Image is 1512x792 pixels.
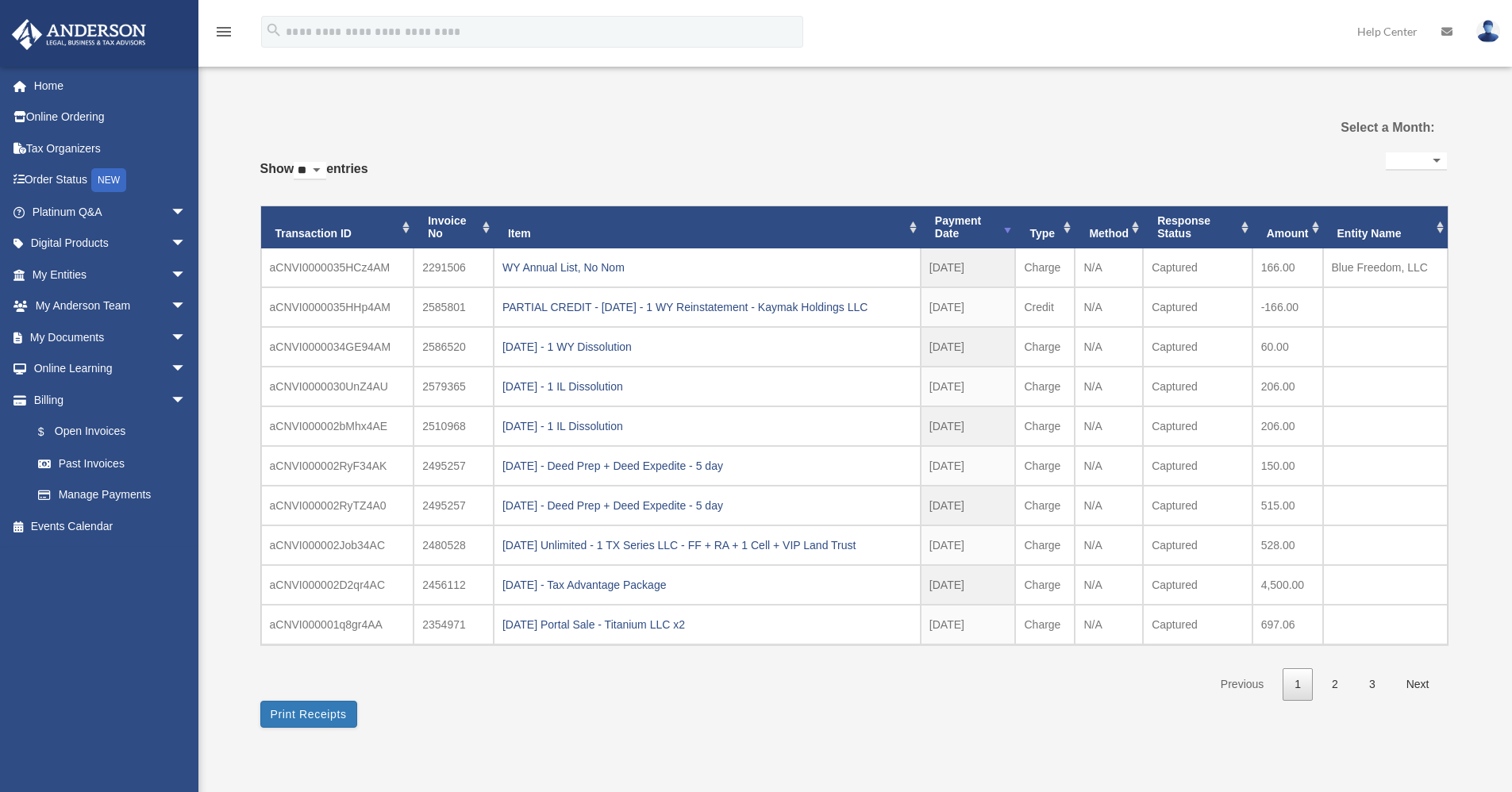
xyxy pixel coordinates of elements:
td: Charge [1015,525,1075,565]
td: aCNVI000002RyF34AK [261,446,414,486]
td: 4,500.00 [1252,565,1323,605]
th: Invoice No: activate to sort column ascending [414,206,494,249]
td: 2480528 [414,525,494,565]
a: My Entitiesarrow_drop_down [11,259,210,290]
th: Method: activate to sort column ascending [1075,206,1143,249]
td: 2354971 [414,605,494,644]
td: -166.00 [1252,287,1323,327]
th: Entity Name: activate to sort column ascending [1323,206,1448,249]
td: N/A [1075,446,1143,486]
label: Select a Month: [1260,117,1434,139]
td: 60.00 [1252,327,1323,367]
span: arrow_drop_down [171,290,202,323]
label: Show entries [260,158,368,196]
td: Captured [1143,287,1252,327]
td: 2495257 [414,486,494,525]
a: Order StatusNEW [11,164,210,197]
td: 166.00 [1252,248,1323,287]
td: N/A [1075,525,1143,565]
div: [DATE] Unlimited - 1 TX Series LLC - FF + RA + 1 Cell + VIP Land Trust [502,534,912,556]
a: Manage Payments [22,479,210,511]
td: Charge [1015,565,1075,605]
i: search [265,21,283,39]
td: Blue Freedom, LLC [1323,248,1448,287]
span: $ [47,422,55,442]
th: Type: activate to sort column ascending [1015,206,1075,249]
span: arrow_drop_down [171,321,202,354]
td: aCNVI000002RyTZ4A0 [261,486,414,525]
td: Captured [1143,486,1252,525]
td: Charge [1015,406,1075,446]
a: $Open Invoices [22,416,210,448]
td: [DATE] [921,367,1016,406]
a: My Documentsarrow_drop_down [11,321,210,353]
span: arrow_drop_down [171,384,202,417]
td: 2586520 [414,327,494,367]
a: Digital Productsarrow_drop_down [11,228,210,260]
div: [DATE] - Deed Prep + Deed Expedite - 5 day [502,455,912,477]
a: Online Learningarrow_drop_down [11,353,210,385]
img: Anderson Advisors Platinum Portal [7,19,151,50]
td: Charge [1015,248,1075,287]
td: N/A [1075,486,1143,525]
th: Item: activate to sort column ascending [494,206,921,249]
td: aCNVI0000035HHp4AM [261,287,414,327]
td: 2585801 [414,287,494,327]
td: aCNVI000001q8gr4AA [261,605,414,644]
td: Captured [1143,605,1252,644]
td: Captured [1143,446,1252,486]
span: arrow_drop_down [171,259,202,291]
td: 2510968 [414,406,494,446]
div: [DATE] - Tax Advantage Package [502,574,912,596]
span: arrow_drop_down [171,228,202,260]
a: Next [1395,668,1441,701]
td: 2456112 [414,565,494,605]
td: [DATE] [921,486,1016,525]
td: [DATE] [921,406,1016,446]
td: Charge [1015,446,1075,486]
td: N/A [1075,406,1143,446]
td: N/A [1075,367,1143,406]
td: Charge [1015,486,1075,525]
select: Showentries [294,162,326,180]
td: aCNVI000002D2qr4AC [261,565,414,605]
div: WY Annual List, No Nom [502,256,912,279]
a: Previous [1209,668,1275,701]
a: My Anderson Teamarrow_drop_down [11,290,210,322]
td: 697.06 [1252,605,1323,644]
div: [DATE] Portal Sale - Titanium LLC x2 [502,613,912,636]
td: aCNVI0000034GE94AM [261,327,414,367]
th: Amount: activate to sort column ascending [1252,206,1323,249]
a: menu [214,28,233,41]
th: Payment Date: activate to sort column ascending [921,206,1016,249]
td: 515.00 [1252,486,1323,525]
td: Charge [1015,605,1075,644]
td: [DATE] [921,327,1016,367]
td: aCNVI0000030UnZ4AU [261,367,414,406]
a: Tax Organizers [11,133,210,164]
td: [DATE] [921,446,1016,486]
td: Charge [1015,327,1075,367]
th: Transaction ID: activate to sort column ascending [261,206,414,249]
td: N/A [1075,327,1143,367]
td: [DATE] [921,525,1016,565]
th: Response Status: activate to sort column ascending [1143,206,1252,249]
a: 1 [1283,668,1313,701]
span: arrow_drop_down [171,353,202,386]
td: Captured [1143,525,1252,565]
td: 2291506 [414,248,494,287]
a: Billingarrow_drop_down [11,384,210,416]
td: N/A [1075,287,1143,327]
div: [DATE] - 1 WY Dissolution [502,336,912,358]
td: [DATE] [921,287,1016,327]
button: Print Receipts [260,701,357,728]
a: Home [11,70,210,102]
td: N/A [1075,565,1143,605]
div: PARTIAL CREDIT - [DATE] - 1 WY Reinstatement - Kaymak Holdings LLC [502,296,912,318]
td: Captured [1143,565,1252,605]
td: Credit [1015,287,1075,327]
td: aCNVI0000035HCz4AM [261,248,414,287]
td: 2495257 [414,446,494,486]
td: 528.00 [1252,525,1323,565]
td: Charge [1015,367,1075,406]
